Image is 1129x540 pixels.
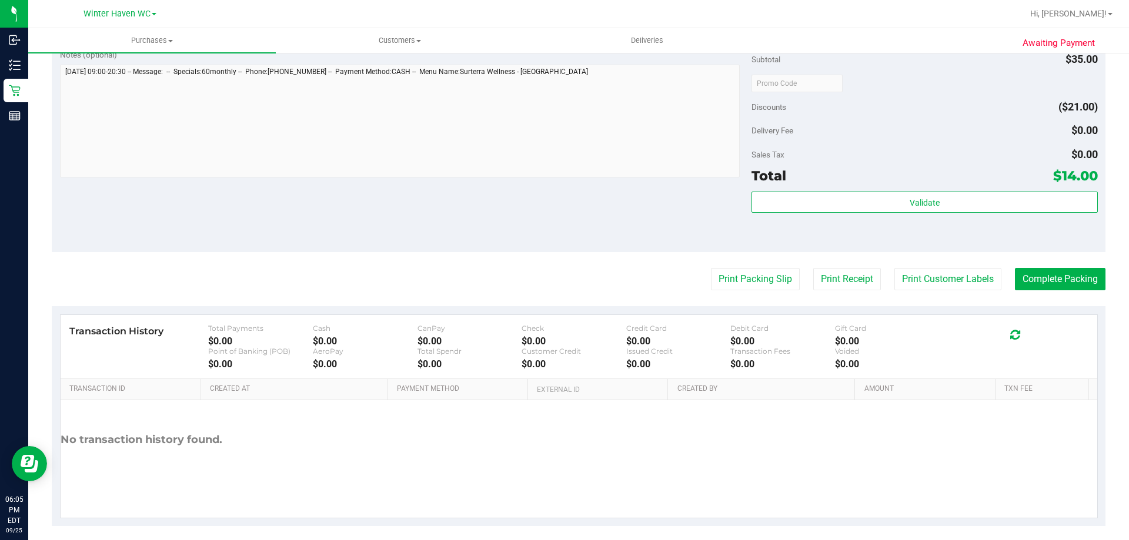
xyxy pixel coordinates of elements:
div: Issued Credit [626,347,731,355]
a: Customers [276,28,523,53]
span: $0.00 [1071,148,1098,160]
span: Validate [910,198,940,207]
span: Subtotal [751,55,780,64]
a: Purchases [28,28,276,53]
inline-svg: Retail [9,85,21,96]
span: Sales Tax [751,150,784,159]
span: $14.00 [1053,167,1098,184]
a: Created By [677,384,850,394]
span: Awaiting Payment [1023,36,1095,50]
a: Amount [864,384,991,394]
div: AeroPay [313,347,417,355]
th: External ID [527,379,667,400]
div: Customer Credit [522,347,626,355]
button: Print Packing Slip [711,268,800,290]
a: Txn Fee [1004,384,1084,394]
div: Check [522,324,626,333]
span: ($21.00) [1058,100,1098,113]
button: Validate [751,192,1097,213]
div: $0.00 [626,358,731,370]
p: 06:05 PM EDT [5,494,23,526]
p: 09/25 [5,526,23,535]
span: $35.00 [1065,53,1098,65]
div: Point of Banking (POB) [208,347,313,355]
a: Created At [210,384,383,394]
inline-svg: Reports [9,110,21,122]
button: Print Receipt [813,268,881,290]
a: Payment Method [397,384,523,394]
div: $0.00 [835,336,940,347]
a: Transaction ID [69,384,196,394]
div: $0.00 [208,358,313,370]
iframe: Resource center [12,446,47,481]
span: $0.00 [1071,124,1098,136]
div: $0.00 [417,336,522,347]
div: Total Payments [208,324,313,333]
div: Cash [313,324,417,333]
div: $0.00 [313,336,417,347]
span: Hi, [PERSON_NAME]! [1030,9,1107,18]
div: Credit Card [626,324,731,333]
span: Notes (optional) [60,50,117,59]
div: $0.00 [730,336,835,347]
button: Complete Packing [1015,268,1105,290]
inline-svg: Inbound [9,34,21,46]
div: Voided [835,347,940,355]
div: $0.00 [626,336,731,347]
div: No transaction history found. [61,400,222,479]
inline-svg: Inventory [9,59,21,71]
div: Debit Card [730,324,835,333]
input: Promo Code [751,75,843,92]
div: Total Spendr [417,347,522,355]
div: Transaction Fees [730,347,835,355]
div: $0.00 [835,358,940,370]
div: $0.00 [730,358,835,370]
span: Purchases [28,35,276,46]
div: $0.00 [522,336,626,347]
div: CanPay [417,324,522,333]
div: $0.00 [208,336,313,347]
div: $0.00 [522,358,626,370]
span: Winter Haven WC [83,9,151,19]
div: Gift Card [835,324,940,333]
span: Discounts [751,96,786,118]
div: $0.00 [417,358,522,370]
span: Total [751,167,786,184]
span: Delivery Fee [751,126,793,135]
span: Customers [276,35,523,46]
div: $0.00 [313,358,417,370]
button: Print Customer Labels [894,268,1001,290]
